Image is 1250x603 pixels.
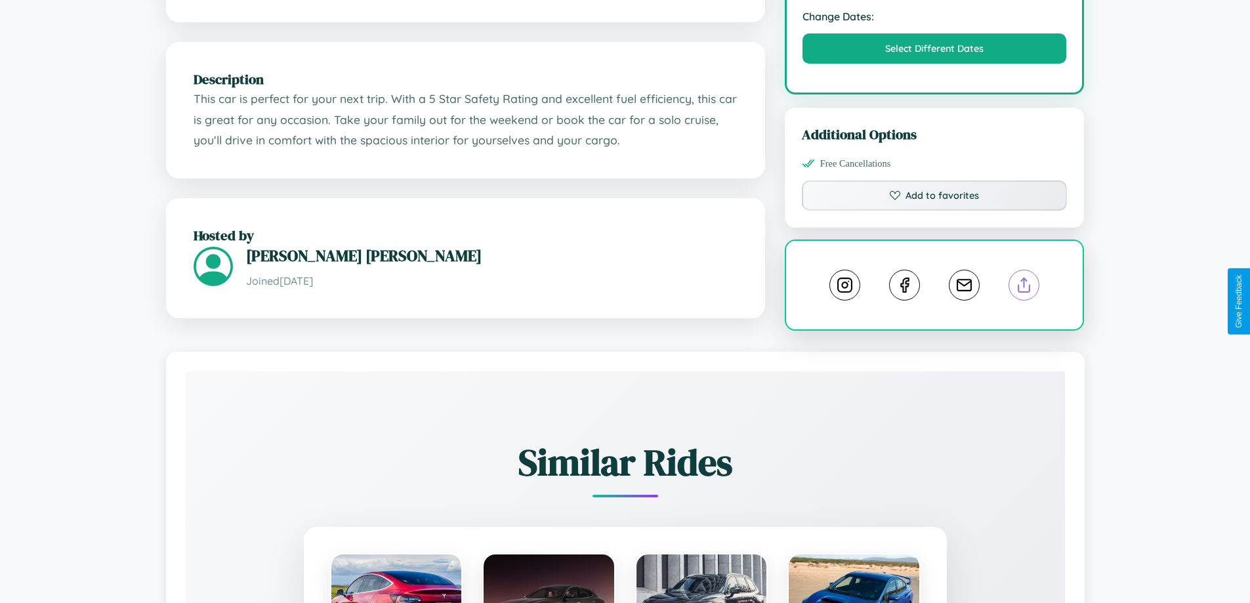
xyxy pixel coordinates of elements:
strong: Change Dates: [802,10,1067,23]
h3: [PERSON_NAME] [PERSON_NAME] [246,245,738,266]
h2: Similar Rides [232,437,1019,488]
h2: Hosted by [194,226,738,245]
p: Joined [DATE] [246,272,738,291]
span: Free Cancellations [820,158,891,169]
h2: Description [194,70,738,89]
div: Give Feedback [1234,275,1243,328]
h3: Additional Options [802,125,1068,144]
button: Add to favorites [802,180,1068,211]
p: This car is perfect for your next trip. With a 5 Star Safety Rating and excellent fuel efficiency... [194,89,738,151]
button: Select Different Dates [802,33,1067,64]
